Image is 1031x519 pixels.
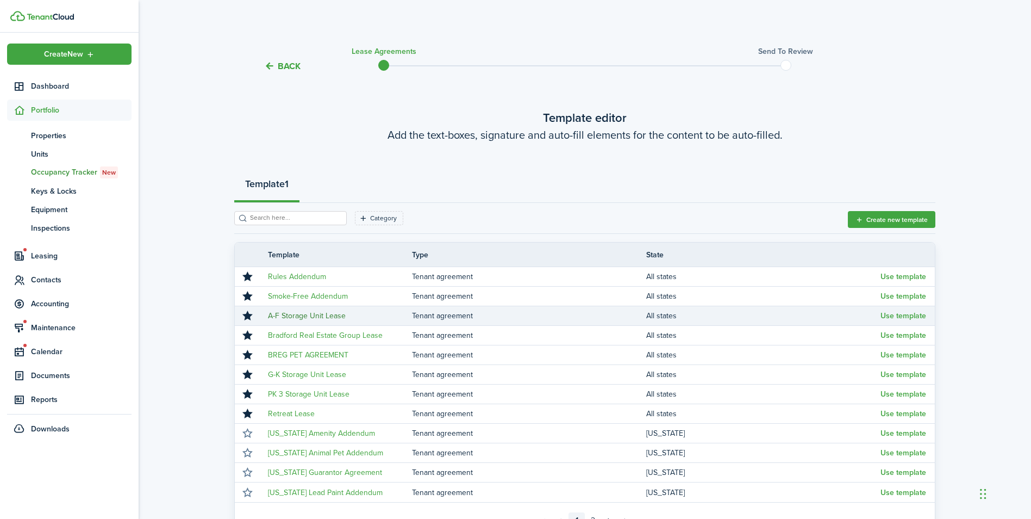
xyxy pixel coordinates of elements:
[7,126,132,145] a: Properties
[412,406,646,421] td: Tenant agreement
[7,219,132,237] a: Inspections
[247,213,343,223] input: Search here...
[412,387,646,401] td: Tenant agreement
[412,328,646,343] td: Tenant agreement
[240,328,255,343] button: Unmark favourite
[240,446,255,461] button: Mark as favourite
[646,367,880,382] td: All states
[234,109,935,127] wizard-step-header-title: Template editor
[31,130,132,141] span: Properties
[412,426,646,441] td: Tenant agreement
[646,406,880,421] td: All states
[31,346,132,357] span: Calendar
[240,426,255,441] button: Mark as favourite
[240,387,255,402] button: Unmark favourite
[880,370,926,379] button: Use template
[7,389,132,410] a: Reports
[880,449,926,458] button: Use template
[412,289,646,304] td: Tenant agreement
[646,426,880,441] td: [US_STATE]
[268,408,315,419] a: Retreat Lease
[240,485,255,500] button: Mark as favourite
[240,406,255,422] button: Unmark favourite
[285,177,289,191] strong: 1
[646,269,880,284] td: All states
[980,478,986,510] div: Drag
[880,390,926,399] button: Use template
[412,269,646,284] td: Tenant agreement
[31,274,132,286] span: Contacts
[412,485,646,500] td: Tenant agreement
[880,468,926,477] button: Use template
[880,331,926,340] button: Use template
[646,446,880,460] td: [US_STATE]
[370,213,397,223] filter-tag-label: Category
[977,467,1031,519] iframe: Chat Widget
[758,46,813,57] h3: Send to review
[646,308,880,323] td: All states
[268,310,346,322] a: A-F Storage Unit Lease
[7,200,132,219] a: Equipment
[7,145,132,163] a: Units
[268,428,375,439] a: [US_STATE] Amenity Addendum
[44,51,83,58] span: Create New
[646,387,880,401] td: All states
[268,467,382,478] a: [US_STATE] Guarantor Agreement
[646,465,880,480] td: [US_STATE]
[646,328,880,343] td: All states
[646,348,880,362] td: All states
[412,465,646,480] td: Tenant agreement
[31,166,132,178] span: Occupancy Tracker
[31,370,132,381] span: Documents
[412,446,646,460] td: Tenant agreement
[355,211,403,225] filter-tag: Open filter
[7,182,132,200] a: Keys & Locks
[240,289,255,304] button: Unmark favourite
[268,487,383,498] a: [US_STATE] Lead Paint Addendum
[646,289,880,304] td: All states
[880,489,926,497] button: Use template
[240,367,255,382] button: Unmark favourite
[31,204,132,215] span: Equipment
[7,76,132,97] a: Dashboard
[240,308,255,324] button: Unmark favourite
[412,348,646,362] td: Tenant agreement
[7,163,132,182] a: Occupancy TrackerNew
[880,351,926,360] button: Use template
[31,423,70,435] span: Downloads
[31,81,132,92] span: Dashboard
[646,249,880,261] th: State
[240,348,255,363] button: Unmark favourite
[31,250,132,262] span: Leasing
[10,11,25,21] img: TenantCloud
[848,211,935,228] button: Create new template
[31,298,132,310] span: Accounting
[412,367,646,382] td: Tenant agreement
[268,271,326,282] a: Rules Addendum
[31,104,132,116] span: Portfolio
[260,249,412,261] th: Template
[268,349,348,361] a: BREG PET AGREEMENT
[240,269,255,285] button: Unmark favourite
[880,410,926,418] button: Use template
[268,388,349,400] a: PK 3 Storage Unit Lease
[27,14,74,20] img: TenantCloud
[7,44,132,65] button: Open menu
[880,292,926,301] button: Use template
[31,394,132,405] span: Reports
[646,485,880,500] td: [US_STATE]
[880,273,926,281] button: Use template
[31,186,132,197] span: Keys & Locks
[268,369,346,380] a: G-K Storage Unit Lease
[31,223,132,234] span: Inspections
[268,330,383,341] a: Bradford Real Estate Group Lease
[268,447,383,459] a: [US_STATE] Animal Pet Addendum
[412,308,646,323] td: Tenant agreement
[264,60,301,72] button: Back
[31,149,132,160] span: Units
[352,46,416,57] h3: Lease Agreements
[245,177,285,191] strong: Template
[240,465,255,480] button: Mark as favourite
[31,322,132,333] span: Maintenance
